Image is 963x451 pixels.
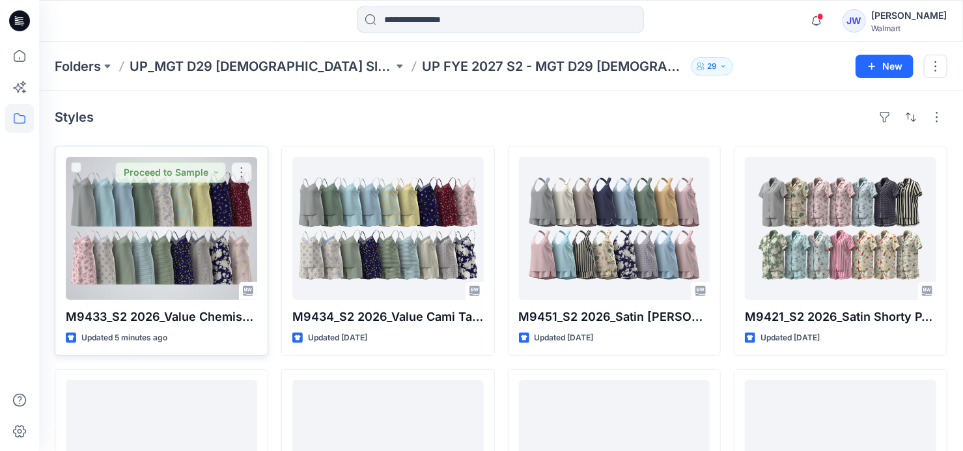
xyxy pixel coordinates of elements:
[871,8,947,23] div: [PERSON_NAME]
[292,157,484,300] a: M9434_S2 2026_Value Cami Tap_Midpoint
[55,57,101,75] a: Folders
[871,23,947,33] div: Walmart
[66,157,257,300] a: M9433_S2 2026_Value Chemise_Midpoint
[745,308,936,326] p: M9421_S2 2026_Satin Shorty PJ_Midpoint
[856,55,914,78] button: New
[691,57,733,75] button: 29
[292,308,484,326] p: M9434_S2 2026_Value Cami Tap_Midpoint
[761,331,820,345] p: Updated [DATE]
[519,157,710,300] a: M9451_S2 2026_Satin Cami Short Set_Midpoint
[707,59,717,74] p: 29
[308,331,367,345] p: Updated [DATE]
[81,331,167,345] p: Updated 5 minutes ago
[66,308,257,326] p: M9433_S2 2026_Value Chemise_Midpoint
[745,157,936,300] a: M9421_S2 2026_Satin Shorty PJ_Midpoint
[519,308,710,326] p: M9451_S2 2026_Satin [PERSON_NAME] Set_Midpoint
[422,57,686,75] p: UP FYE 2027 S2 - MGT D29 [DEMOGRAPHIC_DATA] Sleepwear
[130,57,393,75] a: UP_MGT D29 [DEMOGRAPHIC_DATA] Sleep
[535,331,594,345] p: Updated [DATE]
[843,9,866,33] div: JW
[55,109,94,125] h4: Styles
